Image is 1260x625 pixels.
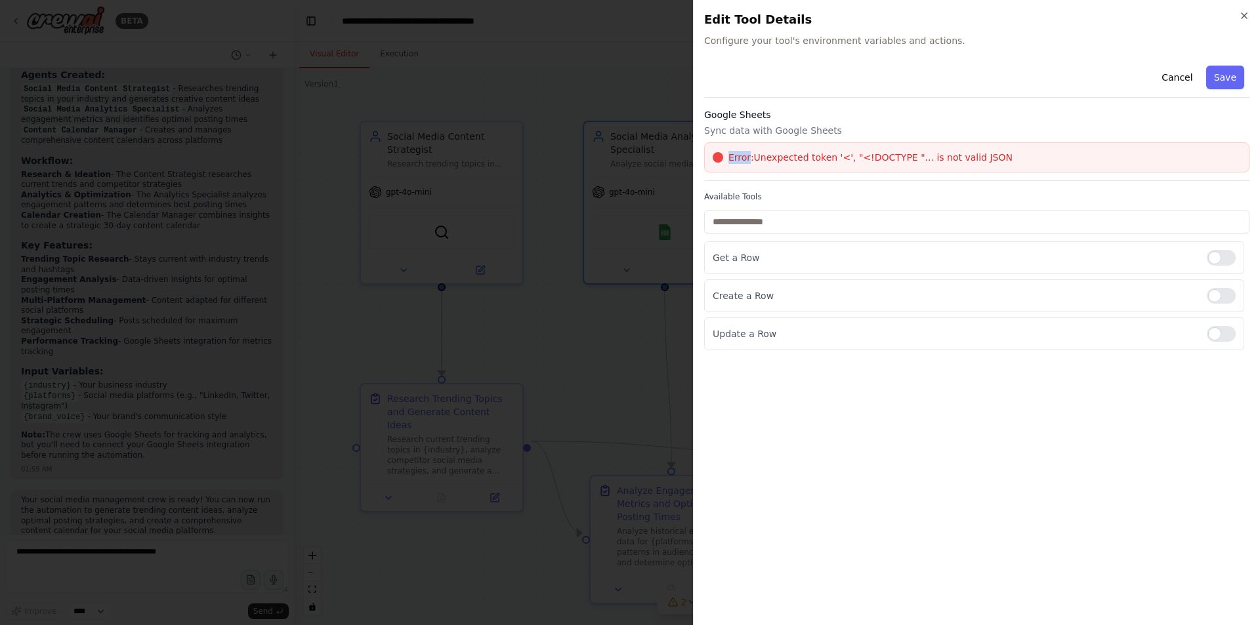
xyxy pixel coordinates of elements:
p: Sync data with Google Sheets [704,124,1249,137]
h2: Edit Tool Details [704,10,1249,29]
h3: Google Sheets [704,108,1249,121]
p: Update a Row [713,327,1196,340]
span: Error: Unexpected token '<', "<!DOCTYPE "... is not valid JSON [728,151,1013,164]
button: Save [1206,66,1244,89]
p: Create a Row [713,289,1196,302]
label: Available Tools [704,192,1249,202]
span: Configure your tool's environment variables and actions. [704,34,1249,47]
button: Cancel [1154,66,1200,89]
p: Get a Row [713,251,1196,264]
